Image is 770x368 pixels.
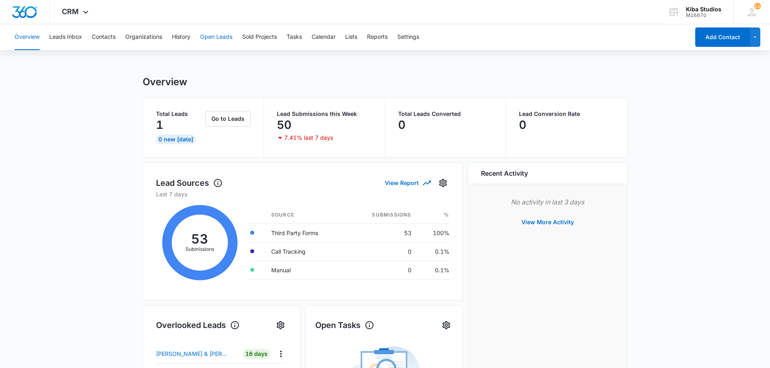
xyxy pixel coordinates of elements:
div: 16 Days [243,349,270,359]
button: Calendar [312,24,335,50]
button: Settings [440,319,453,332]
div: notifications count [754,3,761,9]
button: Sold Projects [242,24,277,50]
p: [PERSON_NAME] & [PERSON_NAME] [156,349,229,358]
p: 0 [398,118,405,131]
th: Source [265,206,346,224]
h6: Recent Activity [481,168,528,178]
td: Third Party Forms [265,223,346,242]
h1: Lead Sources [156,177,223,189]
div: 0 New [DATE] [156,135,196,144]
button: Reports [367,24,388,50]
span: 11 [754,3,761,9]
button: Organizations [125,24,162,50]
h1: Overlooked Leads [156,319,240,331]
td: 0 [346,261,418,279]
p: Lead Submissions this Week [277,111,372,117]
button: Add Contact [695,27,750,47]
a: Go to Leads [205,115,251,122]
p: Lead Conversion Rate [519,111,614,117]
th: % [418,206,449,224]
button: Go to Leads [205,111,251,126]
td: Manual [265,261,346,279]
p: No activity in last 3 days [481,197,614,207]
button: Tasks [287,24,302,50]
p: 50 [277,118,291,131]
p: 0 [519,118,526,131]
td: 0 [346,242,418,261]
button: History [172,24,190,50]
button: Actions [274,347,287,360]
h1: Overview [143,76,187,88]
td: 100% [418,223,449,242]
p: Total Leads [156,111,204,117]
p: 1 [156,118,163,131]
button: Leads Inbox [49,24,82,50]
p: 7.41% last 7 days [284,135,333,141]
h1: Open Tasks [315,319,374,331]
button: Lists [345,24,357,50]
td: Call Tracking [265,242,346,261]
button: Settings [437,177,449,189]
button: View Report [385,176,430,190]
td: 53 [346,223,418,242]
button: Contacts [92,24,116,50]
button: Overview [15,24,40,50]
p: Last 7 days [156,190,449,198]
td: 0.1% [418,261,449,279]
div: account name [686,6,721,13]
span: CRM [62,7,79,16]
a: [PERSON_NAME] & [PERSON_NAME] [156,349,241,358]
p: Total Leads Converted [398,111,493,117]
button: View More Activity [513,212,582,232]
button: Settings [397,24,419,50]
button: Open Leads [200,24,232,50]
th: Submissions [346,206,418,224]
td: 0.1% [418,242,449,261]
div: account id [686,13,721,18]
button: Settings [274,319,287,332]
